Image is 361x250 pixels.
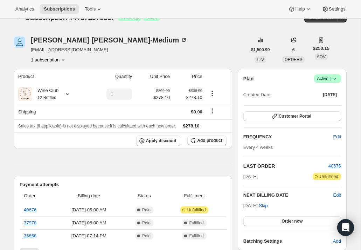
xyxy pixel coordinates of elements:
button: Edit [333,192,341,199]
span: Customer Portal [279,113,311,119]
button: Product actions [207,90,218,97]
button: Help [284,4,316,14]
span: $250.15 [313,45,329,52]
th: Price [172,69,204,84]
button: Subscriptions [40,4,79,14]
span: Add [333,238,341,245]
span: Add product [197,138,222,143]
span: Apply discount [146,138,176,144]
span: | [330,76,331,81]
span: $278.10 [153,94,170,101]
h2: FREQUENCY [243,133,333,140]
button: Order now [243,216,341,226]
span: Created Date [243,91,270,98]
a: 40676 [328,163,341,169]
span: Paid [142,220,151,226]
button: Product actions [31,56,67,63]
button: Skip [255,200,272,211]
div: Wine Club [32,87,58,101]
small: $309.00 [189,88,202,93]
span: $278.10 [174,94,202,101]
button: Apply discount [136,136,181,146]
span: Settings [329,6,346,12]
span: [DATE] [243,173,258,180]
span: Fulfilled [189,233,203,239]
th: Order [20,188,54,204]
span: Skip [259,202,268,209]
span: LTV [257,57,264,62]
button: 40676 [328,163,341,170]
a: 35858 [24,233,36,238]
span: Status [126,192,162,199]
h2: Plan [243,75,254,82]
span: [DATE] · 05:00 AM [56,206,122,213]
span: 6 [292,47,295,53]
span: Deborah Farley-Medium [14,37,25,48]
span: Fulfillment [166,192,222,199]
a: 40676 [24,207,36,212]
span: ORDERS [284,57,302,62]
button: [DATE] [319,90,341,100]
h6: Batching Settings [243,238,333,245]
th: Quantity [87,69,134,84]
button: Add [329,236,345,247]
span: Subscriptions [44,6,75,12]
span: [DATE] · 07:14 PM [56,232,122,239]
th: Unit Price [134,69,172,84]
span: [DATE] [323,92,337,98]
button: Edit [329,131,345,143]
span: Edit [333,133,341,140]
span: Help [295,6,305,12]
span: Paid [142,207,151,213]
img: product img [18,87,32,101]
span: [DATE] · 05:00 AM [56,219,122,226]
span: Analytics [15,6,34,12]
h2: NEXT BILLING DATE [243,192,333,199]
h2: Payment attempts [20,181,227,188]
span: Every 4 weeks [243,145,273,150]
button: $1,500.90 [247,45,274,55]
span: Unfulfilled [320,174,338,179]
th: Product [14,69,87,84]
span: Active [317,75,338,82]
h2: LAST ORDER [243,163,328,170]
span: Sales tax (if applicable) is not displayed because it is calculated with each new order. [18,124,176,129]
th: Shipping [14,104,87,119]
button: Analytics [11,4,38,14]
button: 6 [288,45,299,55]
span: Fulfilled [189,220,203,226]
div: Open Intercom Messenger [337,219,354,236]
button: Customer Portal [243,111,341,121]
button: Shipping actions [207,107,218,115]
span: $1,500.90 [251,47,270,53]
small: 12 Bottles [37,95,56,100]
span: $0.00 [191,109,202,114]
button: Add product [187,136,226,145]
span: [DATE] · [243,203,268,208]
small: $309.00 [156,88,170,93]
span: Paid [142,233,151,239]
span: [EMAIL_ADDRESS][DOMAIN_NAME] [31,46,187,53]
span: Unfulfilled [187,207,206,213]
div: [PERSON_NAME] [PERSON_NAME]-Medium [31,37,187,44]
button: Settings [318,4,350,14]
span: Order now [282,218,303,224]
span: Billing date [56,192,122,199]
span: $278.10 [183,123,200,129]
span: Tools [85,6,96,12]
button: Tools [81,4,107,14]
span: AOV [317,54,326,59]
a: 37978 [24,220,36,225]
